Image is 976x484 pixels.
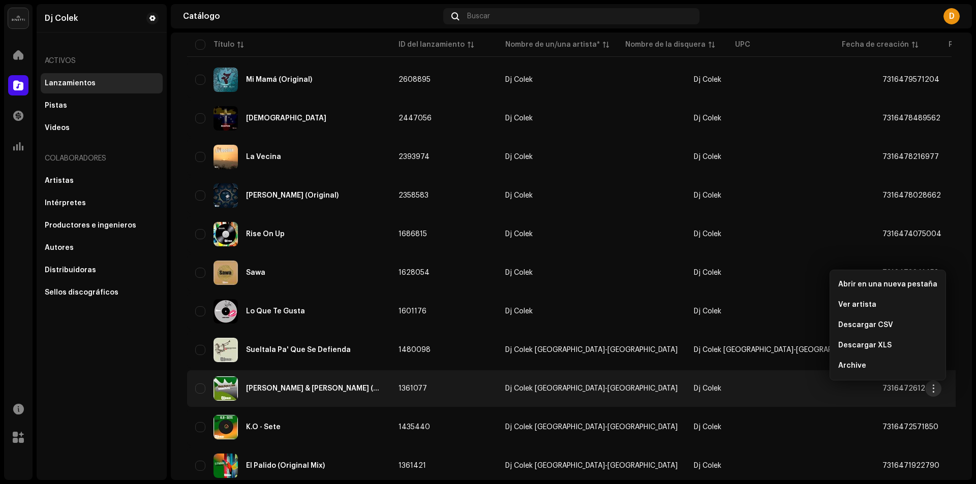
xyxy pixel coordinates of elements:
[694,308,721,315] span: Dj Colek
[505,385,678,392] span: Dj Colek Valencia-Venezuela
[399,76,431,83] span: 2608895
[838,362,866,370] span: Archive
[399,462,426,469] span: 1361421
[505,76,678,83] span: Dj Colek
[882,76,939,83] span: 7316479571204
[45,199,86,207] div: Intérpretes
[41,282,163,303] re-m-nav-item: Sellos discográficos
[246,269,265,276] div: Sawa
[399,115,432,122] span: 2447056
[45,266,96,274] div: Distribuidoras
[246,115,326,122] div: Jesucristo
[505,231,533,238] div: Dj Colek
[467,12,490,20] span: Buscar
[505,40,600,50] div: Nombre de un/una artista*
[882,231,941,238] span: 7316474075004
[399,40,465,50] div: ID del lanzamiento
[213,183,238,208] img: 4f86cc12-5a01-47d8-9e6c-c56802f2c96e
[842,40,909,50] div: Fecha de creación
[8,8,28,28] img: 02a7c2d3-3c89-4098-b12f-2ff2945c95ee
[399,231,427,238] span: 1686815
[41,146,163,171] re-a-nav-header: Colaboradores
[246,462,325,469] div: El Palido (Original Mix)
[694,231,721,238] span: Dj Colek
[505,462,678,469] div: Dj Colek [GEOGRAPHIC_DATA]-[GEOGRAPHIC_DATA]
[41,118,163,138] re-m-nav-item: Videos
[505,308,678,315] span: Dj Colek
[505,424,678,431] span: Dj Colek Valencia-Venezuela
[694,192,721,199] span: Dj Colek
[213,454,238,478] img: 925687f0-2c80-4a91-ab7f-fafdc973c4c3
[505,231,678,238] span: Dj Colek
[694,115,721,122] span: Dj Colek
[246,153,281,160] div: La Vecina
[45,177,74,185] div: Artistas
[505,115,678,122] span: Dj Colek
[399,153,430,160] span: 2393974
[838,321,893,329] span: Descargar CSV
[505,462,678,469] span: Dj Colek Valencia-Venezuela
[45,102,67,110] div: Pistas
[45,244,74,252] div: Autores
[213,222,238,246] img: e6b5e358-656a-4fa9-b31e-2f9698e66c8b
[41,49,163,73] re-a-nav-header: Activos
[399,308,426,315] span: 1601176
[213,338,238,362] img: ad5628bc-da28-451d-b066-f2b9592eb7ba
[694,462,721,469] span: Dj Colek
[882,462,939,469] span: 7316471922790
[399,192,429,199] span: 2358583
[694,269,721,276] span: Dj Colek
[399,424,430,431] span: 1435440
[882,269,938,276] span: 7316473641453
[246,424,281,431] div: K.O - Sete
[838,301,876,309] span: Ver artista
[45,14,78,22] div: Dj Colek
[882,424,938,431] span: 7316472571850
[45,79,96,87] div: Lanzamientos
[505,192,533,199] div: Dj Colek
[694,153,721,160] span: Dj Colek
[246,192,339,199] div: Sora - Sora (Original)
[694,424,721,431] span: Dj Colek
[505,76,533,83] div: Dj Colek
[213,376,238,401] img: 60b28b14-6277-4ff8-89e2-c900f855fddf
[505,346,678,353] span: Dj Colek Valencia-Venezuela
[213,68,238,92] img: 76416836-7a47-43d9-9901-77c014f81ecc
[399,269,430,276] span: 1628054
[41,238,163,258] re-m-nav-item: Autores
[694,385,721,392] span: Dj Colek
[41,193,163,213] re-m-nav-item: Intérpretes
[505,269,533,276] div: Dj Colek
[882,115,940,122] span: 7316478489562
[41,260,163,280] re-m-nav-item: Distribuidoras
[882,385,938,392] span: 7316472612461
[505,424,678,431] div: Dj Colek [GEOGRAPHIC_DATA]-[GEOGRAPHIC_DATA]
[213,299,238,324] img: 4e069da6-b949-4780-a788-6c25f126c908
[882,153,939,160] span: 7316478216977
[213,261,238,285] img: 151e3fbf-1e97-45ca-b3c2-97a8e1412154
[213,40,234,50] div: Título
[505,269,678,276] span: Dj Colek
[183,12,439,20] div: Catálogo
[505,385,678,392] div: Dj Colek [GEOGRAPHIC_DATA]-[GEOGRAPHIC_DATA]
[246,231,285,238] div: Rise On Up
[505,153,533,160] div: Dj Colek
[246,346,351,353] div: Sueltala Pa' Que Se Defienda
[246,385,382,392] div: Musa Keys & Loui - Selema (Po Po)
[41,73,163,93] re-m-nav-item: Lanzamientos
[45,288,118,297] div: Sellos discográficos
[45,124,70,132] div: Videos
[505,308,533,315] div: Dj Colek
[213,415,238,439] img: ec662ea1-3cbf-4c3e-8db3-33ca8a309c96
[41,95,163,116] re-m-nav-item: Pistas
[838,341,892,349] span: Descargar XLS
[694,76,721,83] span: Dj Colek
[505,153,678,160] span: Dj Colek
[882,192,941,199] span: 7316478028662
[694,346,866,353] span: Dj Colek Valencia-Venezuela
[943,8,960,24] div: D
[505,346,678,353] div: Dj Colek [GEOGRAPHIC_DATA]-[GEOGRAPHIC_DATA]
[625,40,706,50] div: Nombre de la disquera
